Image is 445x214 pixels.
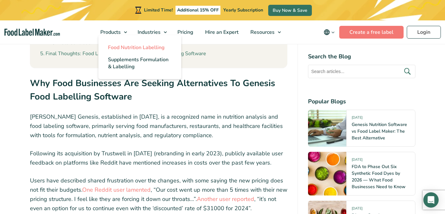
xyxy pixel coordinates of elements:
p: Users have described shared frustration over the changes, with some saying the new pricing does n... [30,176,287,213]
a: Hire an Expert [199,20,243,44]
span: Yearly Subscription [223,7,263,13]
input: Search articles... [308,65,415,78]
span: Limited Time! [144,7,173,13]
a: Create a free label [339,26,404,39]
a: Food Nutrition Labelling [98,41,181,54]
a: Industries [132,20,170,44]
a: Pricing [172,20,198,44]
a: One Reddit user lamented [82,186,151,194]
a: Buy Now & Save [268,5,312,16]
a: Products [95,20,130,44]
span: Industries [136,29,161,36]
a: Another user reported [197,195,254,203]
span: [DATE] [352,115,362,122]
h2: Why Food Businesses Are Seeking Alternatives To Genesis Food Labelling Software [30,77,287,107]
span: Resources [248,29,275,36]
p: Following its acquisition by Trustwell in [DATE] (rebranding in early 2023), publicly available u... [30,149,287,167]
span: Hire an Expert [203,29,239,36]
h4: Search the Blog [308,52,415,61]
a: Final Thoughts: Food Label Maker vs Genesis Food Labeling Software [40,50,206,58]
span: Products [98,29,121,36]
a: Supplements Formulation & Labelling [98,54,181,73]
a: FDA to Phase Out Six Synthetic Food Dyes by 2026 — What Food Businesses Need to Know [352,164,406,190]
h4: Popular Blogs [308,97,415,106]
a: Genesis Nutrition Software vs Food Label Maker: The Best Alternative [352,122,407,141]
span: Additional 15% OFF [176,6,220,15]
p: [PERSON_NAME] Genesis, established in [DATE], is a recognized name in nutrition analysis and food... [30,112,287,140]
span: Supplements Formulation & Labelling [108,56,169,70]
a: Login [407,26,441,39]
span: Food Nutrition Labelling [108,44,165,51]
span: [DATE] [352,206,362,213]
a: Resources [245,20,284,44]
span: Pricing [176,29,194,36]
div: Open Intercom Messenger [423,192,439,208]
span: [DATE] [352,157,362,165]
